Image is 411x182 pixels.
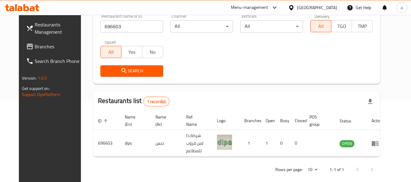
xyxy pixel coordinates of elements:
span: Restaurants Management [35,21,83,36]
h2: Restaurants list [98,96,169,106]
a: Branches [21,39,88,54]
span: TGO [334,22,350,31]
label: Upsell [105,40,116,44]
span: ID [98,117,110,125]
span: No [145,48,161,57]
th: Branches [239,112,261,130]
span: Name (En) [125,113,143,128]
td: dips [120,130,151,157]
div: Export file [363,94,378,109]
th: Action [367,112,388,130]
td: 696603 [93,130,120,157]
td: 0 [290,130,305,157]
label: Delivery [315,14,330,18]
td: شركة ذا لاين قروب للمطاعم [181,130,212,157]
span: POS group [309,113,327,128]
input: Search for restaurant name or ID.. [100,20,163,33]
div: Menu [371,140,383,147]
span: Yes [124,48,140,57]
div: Total records count [143,97,170,106]
div: Rows per page: [305,165,320,174]
span: TMP [354,22,370,31]
div: OPEN [340,140,354,147]
div: All [170,20,233,33]
a: Search Branch Phone [21,54,88,68]
span: 1 record(s) [144,99,169,105]
button: TGO [331,20,352,32]
span: Search [105,67,158,75]
button: All [100,46,121,58]
a: Support.OpsPlatform [22,91,61,98]
span: Version: [22,74,37,82]
th: Open [261,112,275,130]
p: Rows per page: [275,166,303,173]
span: Name (Ar) [155,113,174,128]
th: Busy [275,112,290,130]
span: 1.0.0 [38,74,47,82]
button: No [142,46,163,58]
div: [GEOGRAPHIC_DATA] [297,4,337,11]
div: Menu-management [231,4,268,11]
button: Search [100,65,163,77]
div: All [240,20,303,33]
th: Logo [212,112,239,130]
span: Status [340,117,359,125]
span: OPEN [340,140,354,147]
td: 1 [239,130,261,157]
table: enhanced table [93,112,388,157]
td: 1 [261,130,275,157]
span: Get support on: [22,84,50,92]
button: All [310,20,331,32]
span: a [401,4,403,11]
span: Search Branch Phone [35,57,83,65]
td: 0 [275,130,290,157]
span: Branches [35,43,83,50]
span: All [313,22,329,31]
span: Ref. Name [186,113,205,128]
button: TMP [352,20,373,32]
button: Yes [121,46,142,58]
span: All [103,48,119,57]
p: 1-1 of 1 [329,166,344,173]
a: Restaurants Management [21,17,88,39]
th: Closed [290,112,305,130]
img: dips [217,135,232,150]
td: دبس [151,130,181,157]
